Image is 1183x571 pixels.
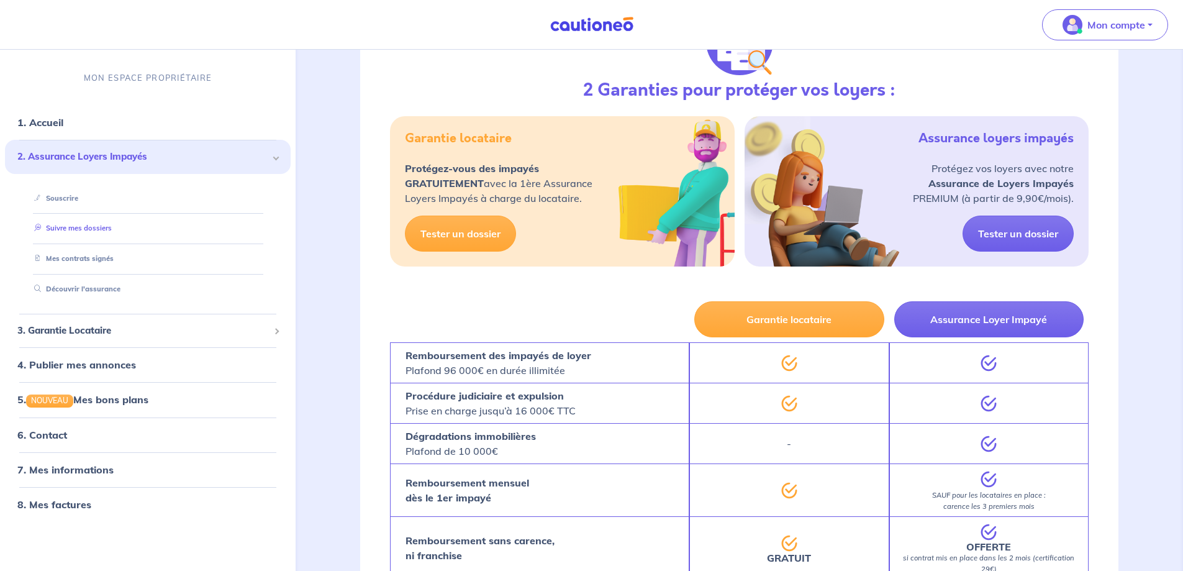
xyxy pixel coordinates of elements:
[17,393,148,406] a: 5.NOUVEAUMes bons plans
[406,348,591,378] p: Plafond 96 000€ en durée illimitée
[963,216,1074,252] a: Tester un dossier
[406,534,555,562] strong: Remboursement sans carence, ni franchise
[5,110,291,135] div: 1. Accueil
[17,498,91,510] a: 8. Mes factures
[406,349,591,362] strong: Remboursement des impayés de loyer
[767,552,811,564] strong: GRATUIT
[1063,15,1082,35] img: illu_account_valid_menu.svg
[17,359,136,371] a: 4. Publier mes annonces
[405,161,592,206] p: avec la 1ère Assurance Loyers Impayés à charge du locataire.
[20,279,276,299] div: Découvrir l'assurance
[29,194,78,203] a: Souscrire
[405,162,539,190] strong: Protégez-vous des impayés GRATUITEMENT
[5,140,291,174] div: 2. Assurance Loyers Impayés
[5,491,291,516] div: 8. Mes factures
[29,254,114,263] a: Mes contrats signés
[405,216,516,252] a: Tester un dossier
[928,177,1074,190] strong: Assurance de Loyers Impayés
[894,301,1084,337] button: Assurance Loyer Impayé
[966,541,1011,553] strong: OFFERTE
[583,80,895,101] h3: 2 Garanties pour protéger vos loyers :
[20,188,276,209] div: Souscrire
[694,301,884,337] button: Garantie locataire
[17,463,114,475] a: 7. Mes informations
[5,319,291,343] div: 3. Garantie Locataire
[918,131,1074,146] h5: Assurance loyers impayés
[5,352,291,377] div: 4. Publier mes annonces
[406,429,536,459] p: Plafond de 10 000€
[5,387,291,412] div: 5.NOUVEAUMes bons plans
[1087,17,1145,32] p: Mon compte
[5,457,291,482] div: 7. Mes informations
[406,388,576,418] p: Prise en charge jusqu’à 16 000€ TTC
[17,324,269,338] span: 3. Garantie Locataire
[17,150,269,164] span: 2. Assurance Loyers Impayés
[84,72,212,84] p: MON ESPACE PROPRIÉTAIRE
[406,477,529,504] strong: Remboursement mensuel dès le 1er impayé
[689,423,889,464] div: -
[17,116,63,129] a: 1. Accueil
[913,161,1074,206] p: Protégez vos loyers avec notre PREMIUM (à partir de 9,90€/mois).
[29,224,112,232] a: Suivre mes dossiers
[545,17,638,32] img: Cautioneo
[1042,9,1168,40] button: illu_account_valid_menu.svgMon compte
[405,131,512,146] h5: Garantie locataire
[5,422,291,447] div: 6. Contact
[20,249,276,269] div: Mes contrats signés
[17,428,67,441] a: 6. Contact
[29,285,120,293] a: Découvrir l'assurance
[932,491,1046,511] em: SAUF pour les locataires en place : carence les 3 premiers mois
[406,430,536,442] strong: Dégradations immobilières
[20,218,276,239] div: Suivre mes dossiers
[406,390,564,402] strong: Procédure judiciaire et expulsion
